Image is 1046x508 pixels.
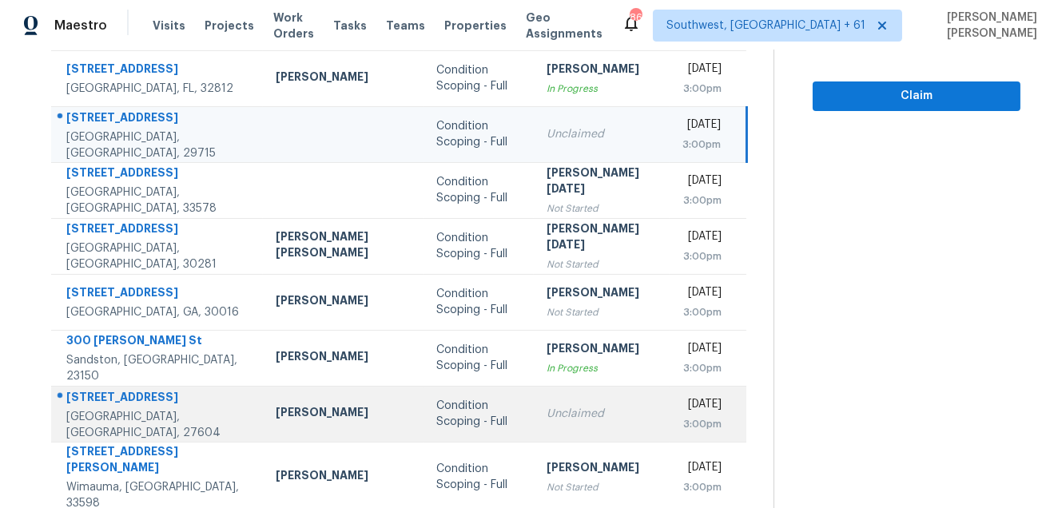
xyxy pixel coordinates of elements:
[66,185,250,216] div: [GEOGRAPHIC_DATA], [GEOGRAPHIC_DATA], 33578
[276,69,411,89] div: [PERSON_NAME]
[941,10,1037,42] span: [PERSON_NAME] [PERSON_NAME]
[547,406,656,422] div: Unclaimed
[682,137,721,153] div: 3:00pm
[66,61,250,81] div: [STREET_ADDRESS]
[66,332,250,352] div: 300 [PERSON_NAME] St
[682,479,722,495] div: 3:00pm
[682,396,722,416] div: [DATE]
[547,479,656,495] div: Not Started
[276,228,411,264] div: [PERSON_NAME] [PERSON_NAME]
[682,192,722,208] div: 3:00pm
[386,18,425,34] span: Teams
[547,340,656,360] div: [PERSON_NAME]
[66,220,250,240] div: [STREET_ADDRESS]
[547,200,656,216] div: Not Started
[276,348,411,368] div: [PERSON_NAME]
[276,467,411,487] div: [PERSON_NAME]
[66,389,250,409] div: [STREET_ADDRESS]
[666,18,865,34] span: Southwest, [GEOGRAPHIC_DATA] + 61
[66,352,250,384] div: Sandston, [GEOGRAPHIC_DATA], 23150
[66,240,250,272] div: [GEOGRAPHIC_DATA], [GEOGRAPHIC_DATA], 30281
[333,20,367,31] span: Tasks
[682,81,722,97] div: 3:00pm
[444,18,507,34] span: Properties
[547,459,656,479] div: [PERSON_NAME]
[825,86,1008,106] span: Claim
[153,18,185,34] span: Visits
[66,81,250,97] div: [GEOGRAPHIC_DATA], FL, 32812
[66,165,250,185] div: [STREET_ADDRESS]
[547,61,656,81] div: [PERSON_NAME]
[205,18,254,34] span: Projects
[66,304,250,320] div: [GEOGRAPHIC_DATA], GA, 30016
[66,443,250,479] div: [STREET_ADDRESS][PERSON_NAME]
[547,284,656,304] div: [PERSON_NAME]
[682,360,722,376] div: 3:00pm
[436,230,521,262] div: Condition Scoping - Full
[66,284,250,304] div: [STREET_ADDRESS]
[682,61,722,81] div: [DATE]
[813,81,1020,111] button: Claim
[436,286,521,318] div: Condition Scoping - Full
[682,340,722,360] div: [DATE]
[547,81,656,97] div: In Progress
[630,10,641,26] div: 865
[66,109,250,129] div: [STREET_ADDRESS]
[547,165,656,200] div: [PERSON_NAME][DATE]
[682,304,722,320] div: 3:00pm
[547,126,656,142] div: Unclaimed
[682,416,722,432] div: 3:00pm
[66,129,250,161] div: [GEOGRAPHIC_DATA], [GEOGRAPHIC_DATA], 29715
[547,360,656,376] div: In Progress
[54,18,107,34] span: Maestro
[682,459,722,479] div: [DATE]
[436,342,521,374] div: Condition Scoping - Full
[547,220,656,256] div: [PERSON_NAME][DATE]
[276,292,411,312] div: [PERSON_NAME]
[682,248,722,264] div: 3:00pm
[682,173,722,192] div: [DATE]
[526,10,603,42] span: Geo Assignments
[436,461,521,493] div: Condition Scoping - Full
[66,409,250,441] div: [GEOGRAPHIC_DATA], [GEOGRAPHIC_DATA], 27604
[682,228,722,248] div: [DATE]
[276,404,411,424] div: [PERSON_NAME]
[547,304,656,320] div: Not Started
[547,256,656,272] div: Not Started
[682,284,722,304] div: [DATE]
[436,174,521,206] div: Condition Scoping - Full
[436,398,521,430] div: Condition Scoping - Full
[436,118,521,150] div: Condition Scoping - Full
[436,62,521,94] div: Condition Scoping - Full
[682,117,721,137] div: [DATE]
[273,10,314,42] span: Work Orders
